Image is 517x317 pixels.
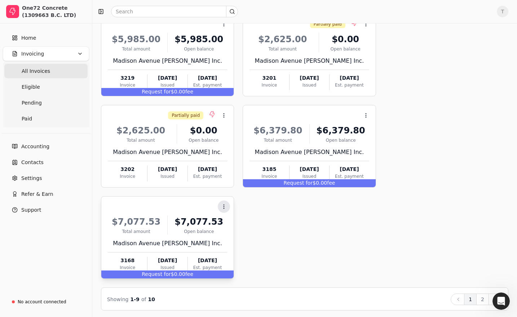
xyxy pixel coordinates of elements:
div: Invoice [108,264,147,271]
span: 10 [148,296,155,302]
div: 3202 [108,166,147,173]
div: Madison Avenue [PERSON_NAME] Inc. [249,57,369,65]
div: Issued [147,173,187,180]
div: $6,379.80 [313,124,369,137]
div: One72 Concrete (1309663 B.C. LTD) [22,4,86,19]
span: Refer & Earn [21,190,53,198]
div: Total amount [108,46,164,52]
div: [DATE] [188,257,227,264]
div: $6,379.80 [249,124,306,137]
span: Contacts [21,159,44,166]
div: [DATE] [147,257,187,264]
a: Pending [4,96,88,110]
div: $2,625.00 [249,33,315,46]
div: Open balance [171,228,227,235]
div: $2,625.00 [108,124,174,137]
div: Invoice [108,173,147,180]
div: Open balance [313,137,369,144]
div: Total amount [108,137,174,144]
div: Issued [290,82,329,88]
div: 3168 [108,257,147,264]
span: Request for [142,89,171,94]
span: Partially paid [314,21,342,27]
span: Eligible [22,83,40,91]
span: All Invoices [22,67,50,75]
button: Refer & Earn [3,187,89,201]
span: fee [185,271,193,277]
div: Issued [147,264,187,271]
div: $0.00 [322,33,369,46]
div: Invoice [249,173,289,180]
div: Total amount [108,228,164,235]
input: Search [111,6,238,17]
button: Support [3,203,89,217]
div: Open balance [171,46,227,52]
div: 3219 [108,74,147,82]
button: 1 [464,294,477,305]
span: of [141,296,146,302]
a: All Invoices [4,64,88,78]
div: $5,985.00 [171,33,227,46]
span: Settings [21,175,42,182]
div: [DATE] [290,166,329,173]
span: Pending [22,99,42,107]
span: Paid [22,115,32,123]
div: [DATE] [188,74,227,82]
div: $0.00 [101,270,234,278]
div: Est. payment [330,173,369,180]
span: fee [327,180,335,186]
div: 3185 [249,166,289,173]
div: Issued [147,82,187,88]
div: $7,077.53 [171,215,227,228]
div: No account connected [18,299,66,305]
iframe: Intercom live chat [492,292,510,310]
span: Home [21,34,36,42]
span: Support [21,206,41,214]
div: Total amount [249,46,315,52]
div: Madison Avenue [PERSON_NAME] Inc. [108,239,227,248]
a: Settings [3,171,89,185]
div: 3201 [249,74,289,82]
span: fee [185,89,193,94]
div: Est. payment [188,82,227,88]
a: No account connected [3,295,89,308]
span: Partially paid [172,112,200,119]
span: Showing [107,296,128,302]
div: $7,077.53 [108,215,164,228]
a: Contacts [3,155,89,169]
span: Accounting [21,143,49,150]
div: $0.00 [243,179,375,187]
div: Madison Avenue [PERSON_NAME] Inc. [108,57,227,65]
a: Accounting [3,139,89,154]
span: Invoicing [21,50,44,58]
div: [DATE] [330,166,369,173]
div: [DATE] [147,166,187,173]
a: Home [3,31,89,45]
div: Invoice [249,82,289,88]
div: Est. payment [188,264,227,271]
button: 2 [476,294,489,305]
div: Total amount [249,137,306,144]
div: $0.00 [101,88,234,96]
div: $0.00 [180,124,227,137]
div: Issued [290,173,329,180]
div: Madison Avenue [PERSON_NAME] Inc. [108,148,227,157]
div: Open balance [180,137,227,144]
span: Request for [284,180,313,186]
div: [DATE] [290,74,329,82]
div: Est. payment [188,173,227,180]
div: Invoice [108,82,147,88]
div: Open balance [322,46,369,52]
div: $5,985.00 [108,33,164,46]
button: T [497,6,508,17]
div: [DATE] [330,74,369,82]
div: Madison Avenue [PERSON_NAME] Inc. [249,148,369,157]
span: 1 - 9 [131,296,140,302]
a: Paid [4,111,88,126]
span: Request for [142,271,171,277]
div: [DATE] [147,74,187,82]
div: [DATE] [188,166,227,173]
button: Invoicing [3,47,89,61]
a: Eligible [4,80,88,94]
